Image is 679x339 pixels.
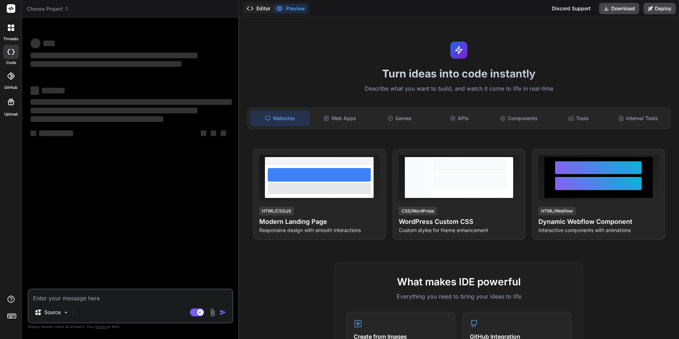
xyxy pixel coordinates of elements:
h4: WordPress Custom CSS [399,217,519,227]
p: Describe what you want to build, and watch it come to life in real-time [243,84,675,93]
label: threads [3,36,18,42]
div: Components [490,111,548,126]
span: ‌ [42,88,65,93]
h4: Modern Landing Page [259,217,380,227]
span: ‌ [211,130,216,136]
button: Download [599,3,639,14]
label: code [6,60,16,66]
div: Websites [251,111,310,126]
span: ‌ [31,38,40,48]
label: GitHub [4,85,17,91]
span: ‌ [31,130,36,136]
button: Deploy [643,3,676,14]
button: Preview [273,4,308,14]
div: APIs [430,111,488,126]
p: Interactive components with animations [538,227,659,234]
img: Pick Models [63,310,69,316]
div: Games [370,111,429,126]
span: ‌ [39,130,73,136]
img: attachment [208,308,217,317]
div: Tools [549,111,608,126]
span: ‌ [31,99,232,105]
h4: Dynamic Webflow Component [538,217,659,227]
p: Responsive design with smooth interactions [259,227,380,234]
p: Everything you need to bring your ideas to life [346,292,571,301]
div: CSS/WordPress [399,207,437,215]
p: Custom styles for theme enhancement [399,227,519,234]
span: privacy [95,324,108,329]
span: ‌ [31,116,163,122]
label: Upload [4,111,18,117]
button: Editor [244,4,273,14]
span: ‌ [221,130,226,136]
h2: What makes IDE powerful [346,274,571,289]
span: ‌ [31,108,197,113]
img: icon [219,309,227,316]
span: ‌ [201,130,206,136]
div: Web Apps [311,111,369,126]
span: ‌ [31,61,181,67]
div: Discord Support [548,3,595,14]
p: Always double-check its answers. Your in Bind [28,323,233,330]
span: Choose Project [27,5,69,12]
span: ‌ [31,86,39,95]
span: ‌ [43,41,55,46]
div: Internal Tools [609,111,667,126]
p: Source [44,309,61,316]
h1: Turn ideas into code instantly [243,67,675,80]
div: HTML/Webflow [538,207,576,215]
span: ‌ [31,53,197,58]
div: HTML/CSS/JS [259,207,294,215]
